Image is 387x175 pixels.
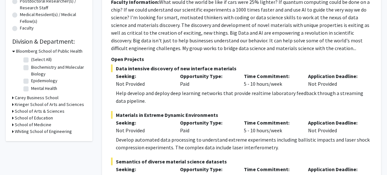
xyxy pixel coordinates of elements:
[244,72,299,80] p: Time Commitment:
[180,119,235,127] p: Opportunity Type:
[308,119,363,127] p: Application Deadline:
[180,72,235,80] p: Opportunity Type:
[116,80,170,88] div: Not Provided
[12,38,86,45] h2: Division & Department:
[15,128,72,135] h3: Whiting School of Engineering
[116,127,170,134] div: Not Provided
[111,111,372,119] span: Materials in Extreme Dynamic Environments
[303,72,367,88] div: Not Provided
[308,72,363,80] p: Application Deadline:
[116,165,170,173] p: Seeking:
[239,72,304,88] div: 5 - 10 hours/week
[239,119,304,134] div: 5 - 10 hours/week
[16,48,82,55] h3: Bloomberg School of Public Health
[20,25,34,31] label: Faculty
[175,72,239,88] div: Paid
[15,115,53,121] h3: School of Education
[111,55,372,63] p: Open Projects
[31,64,84,77] label: Biochemistry and Molecular Biology
[244,165,299,173] p: Time Commitment:
[31,85,57,92] label: Mental Health
[15,94,58,101] h3: Carey Business School
[180,165,235,173] p: Opportunity Type:
[111,65,372,72] span: Data intensive discovery of new interface materials
[116,89,372,105] div: Help develop and deploy deep learning networks that provide realtime laboratory feedback through ...
[116,72,170,80] p: Seeking:
[20,11,86,25] label: Medical Resident(s) / Medical Fellow(s)
[31,56,52,63] label: (Select All)
[308,165,363,173] p: Application Deadline:
[15,101,84,108] h3: Krieger School of Arts and Sciences
[116,119,170,127] p: Seeking:
[244,119,299,127] p: Time Commitment:
[5,146,27,170] iframe: Chat
[116,136,372,151] div: Develop automated data processing to understand extreme experiments including ballistic impacts a...
[111,158,372,165] span: Semantics of diverse material science datasets
[15,121,51,128] h3: School of Medicine
[303,119,367,134] div: Not Provided
[15,108,64,115] h3: School of Arts & Sciences
[31,77,57,84] label: Epidemiology
[175,119,239,134] div: Paid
